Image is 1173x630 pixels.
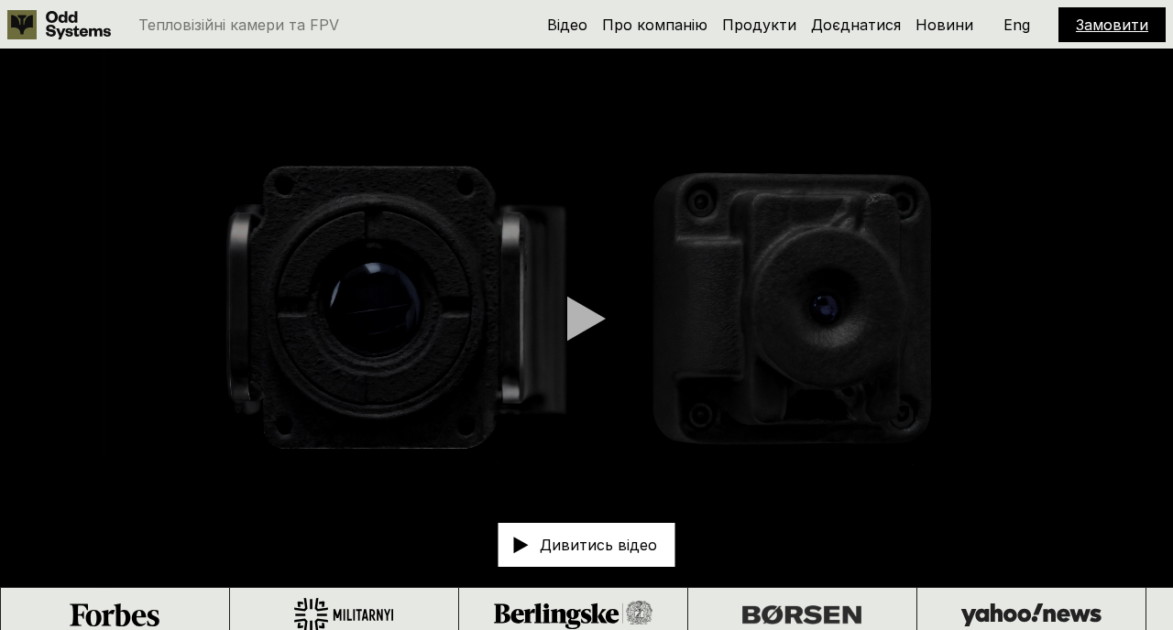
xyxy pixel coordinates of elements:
[916,548,1155,612] iframe: HelpCrunch
[915,16,973,34] a: Новини
[811,16,901,34] a: Доєднатися
[540,538,657,552] p: Дивитись відео
[547,16,587,34] a: Відео
[1076,16,1148,34] a: Замовити
[602,16,707,34] a: Про компанію
[138,17,339,32] p: Тепловізійні камери та FPV
[1003,17,1030,32] p: Eng
[722,16,796,34] a: Продукти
